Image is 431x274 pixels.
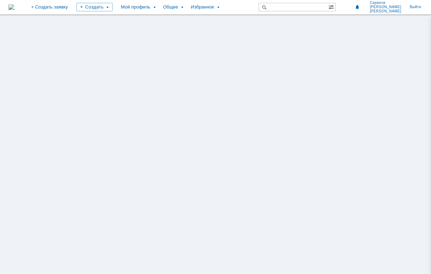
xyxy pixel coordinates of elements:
[8,4,14,10] a: Перейти на домашнюю страницу
[328,3,335,10] span: Расширенный поиск
[370,9,401,13] span: [PERSON_NAME]
[370,1,401,5] span: Саранча
[370,5,401,9] span: [PERSON_NAME]
[8,4,14,10] img: logo
[76,3,113,11] div: Создать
